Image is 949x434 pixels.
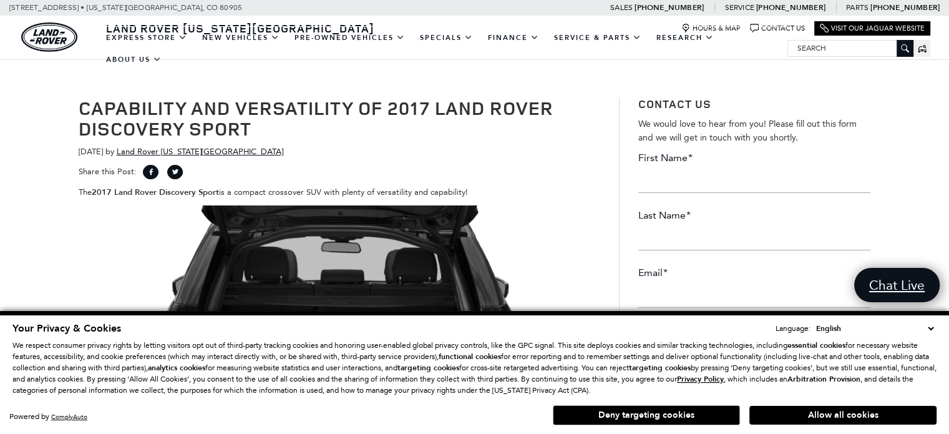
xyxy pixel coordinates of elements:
a: [PHONE_NUMBER] [870,2,940,12]
nav: Main Navigation [99,27,787,71]
div: Language: [776,325,810,332]
label: Last Name [638,209,691,222]
a: Hours & Map [681,24,741,33]
input: Search [788,41,913,56]
a: Visit Our Jaguar Website [820,24,925,33]
button: Deny targeting cookies [553,405,740,425]
a: Pre-Owned Vehicles [287,27,412,49]
strong: targeting cookies [629,363,691,373]
a: Specials [412,27,480,49]
a: Land Rover [US_STATE][GEOGRAPHIC_DATA] [99,21,382,36]
div: Share this Post: [79,165,601,185]
a: ComplyAuto [51,413,87,421]
h3: Contact Us [638,97,870,111]
a: Privacy Policy [677,375,724,383]
h1: Capability and Versatility of 2017 Land Rover Discovery Sport [79,97,601,139]
a: About Us [99,49,169,71]
a: [STREET_ADDRESS] • [US_STATE][GEOGRAPHIC_DATA], CO 80905 [9,3,242,12]
label: Email [638,266,668,280]
a: [PHONE_NUMBER] [635,2,704,12]
p: We respect consumer privacy rights by letting visitors opt out of third-party tracking cookies an... [12,340,937,396]
a: Contact Us [750,24,805,33]
span: Parts [846,3,869,12]
span: by [105,147,114,156]
div: Powered by [9,413,87,421]
a: New Vehicles [195,27,287,49]
u: Privacy Policy [677,374,724,384]
a: Land Rover [US_STATE][GEOGRAPHIC_DATA] [117,147,283,156]
a: land-rover [21,22,77,52]
select: Language Select [813,322,937,335]
span: Service [724,3,754,12]
span: Your Privacy & Cookies [12,322,121,335]
span: We would love to hear from you! Please fill out this form and we will get in touch with you shortly. [638,119,857,143]
a: Finance [480,27,547,49]
span: Land Rover [US_STATE][GEOGRAPHIC_DATA] [106,21,374,36]
strong: Arbitration Provision [787,374,860,384]
strong: analytics cookies [148,363,205,373]
span: [DATE] [79,147,103,156]
a: Research [649,27,721,49]
a: Service & Parts [547,27,649,49]
strong: functional cookies [439,352,501,362]
span: Sales [610,3,633,12]
strong: essential cookies [787,340,845,350]
label: First Name [638,151,693,165]
span: Chat Live [863,277,931,293]
p: The is a compact crossover SUV with plenty of versatility and capability! [79,185,601,199]
a: Chat Live [854,268,940,302]
strong: 2017 Land Rover Discovery Sport [92,187,219,198]
strong: targeting cookies [397,363,459,373]
img: Land Rover [21,22,77,52]
button: Allow all cookies [749,406,937,425]
a: [PHONE_NUMBER] [756,2,825,12]
a: EXPRESS STORE [99,27,195,49]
